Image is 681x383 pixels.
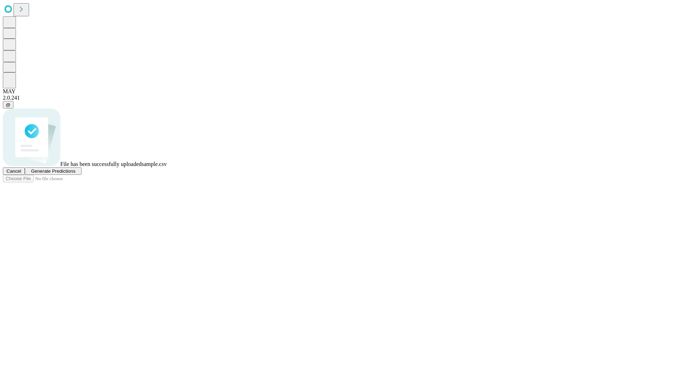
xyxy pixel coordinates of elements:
div: 2.0.241 [3,95,678,101]
span: @ [6,102,11,107]
span: File has been successfully uploaded [60,161,142,167]
span: sample.csv [142,161,167,167]
button: @ [3,101,13,109]
span: Generate Predictions [31,168,75,174]
span: Cancel [6,168,21,174]
button: Generate Predictions [25,167,82,175]
div: MAY [3,88,678,95]
button: Cancel [3,167,25,175]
